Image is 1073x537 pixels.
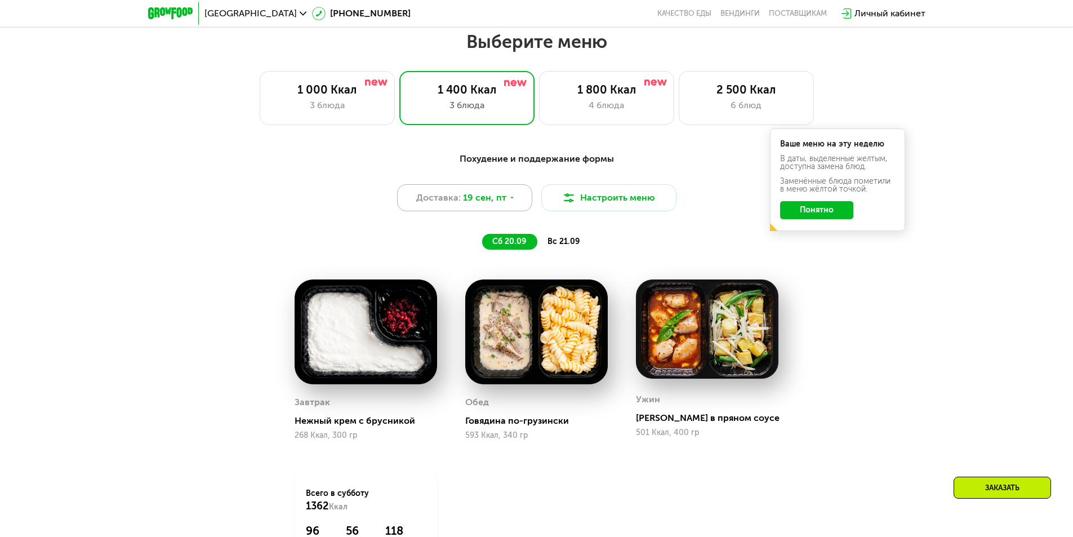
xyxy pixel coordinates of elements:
span: 1362 [306,500,329,512]
span: 19 сен, пт [463,191,506,205]
div: Всего в субботу [306,488,426,513]
div: 1 800 Ккал [551,83,662,96]
div: Заказать [954,477,1051,499]
span: [GEOGRAPHIC_DATA] [204,9,297,18]
span: вс 21.09 [547,237,580,246]
div: 268 Ккал, 300 гр [295,431,437,440]
div: Похудение и поддержание формы [203,152,870,166]
span: сб 20.09 [492,237,526,246]
div: 2 500 Ккал [691,83,802,96]
a: Качество еды [657,9,711,18]
div: В даты, выделенные желтым, доступна замена блюд. [780,155,895,171]
div: поставщикам [769,9,827,18]
div: 501 Ккал, 400 гр [636,428,778,437]
div: [PERSON_NAME] в пряном соусе [636,412,787,424]
div: Ваше меню на эту неделю [780,140,895,148]
div: Нежный крем с брусникой [295,415,446,427]
div: 593 Ккал, 340 гр [465,431,608,440]
div: Обед [465,394,489,411]
div: Заменённые блюда пометили в меню жёлтой точкой. [780,177,895,193]
div: 1 000 Ккал [271,83,383,96]
div: 4 блюда [551,99,662,112]
div: Ужин [636,391,660,408]
h2: Выберите меню [36,30,1037,53]
span: Ккал [329,502,348,512]
a: Вендинги [720,9,760,18]
div: 6 блюд [691,99,802,112]
button: Понятно [780,201,853,219]
div: 3 блюда [271,99,383,112]
span: Доставка: [416,191,461,205]
a: [PHONE_NUMBER] [312,7,411,20]
div: 3 блюда [411,99,523,112]
div: Личный кабинет [854,7,925,20]
div: Говядина по-грузински [465,415,617,427]
button: Настроить меню [541,184,676,211]
div: 1 400 Ккал [411,83,523,96]
div: Завтрак [295,394,330,411]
